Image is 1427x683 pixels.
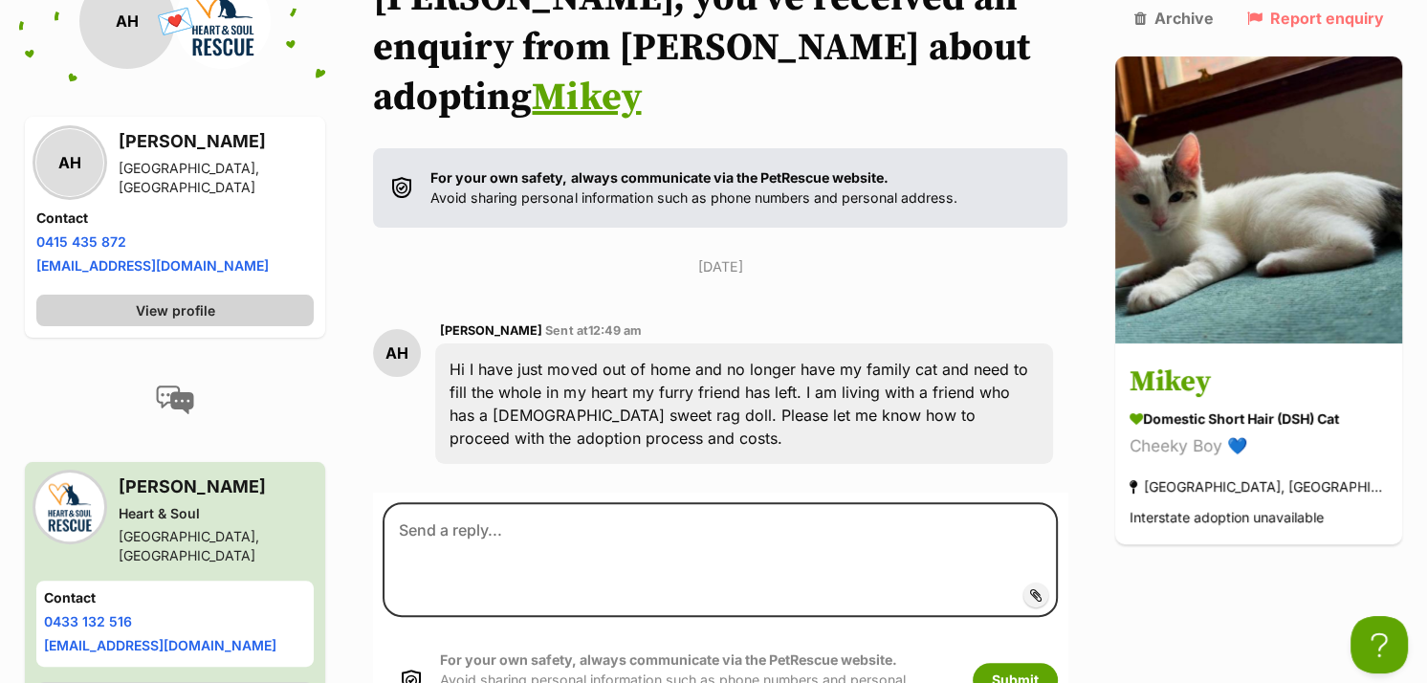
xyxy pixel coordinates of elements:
div: [GEOGRAPHIC_DATA], [GEOGRAPHIC_DATA] [119,159,314,197]
img: Mikey [1115,55,1402,342]
strong: For your own safety, always communicate via the PetRescue website. [440,651,897,668]
div: [GEOGRAPHIC_DATA], [GEOGRAPHIC_DATA] [1130,474,1388,499]
h3: [PERSON_NAME] [119,128,314,155]
strong: For your own safety, always communicate via the PetRescue website. [430,169,888,186]
div: Cheeky Boy 💙 [1130,433,1388,459]
span: 💌 [154,1,197,42]
span: [PERSON_NAME] [440,323,542,338]
a: View profile [36,295,314,326]
a: [EMAIL_ADDRESS][DOMAIN_NAME] [36,257,269,274]
h4: Contact [44,588,306,607]
span: 12:49 am [587,323,641,338]
p: Avoid sharing personal information such as phone numbers and personal address. [430,167,956,209]
div: AH [36,129,103,196]
div: Hi I have just moved out of home and no longer have my family cat and need to fill the whole in m... [435,343,1053,464]
span: View profile [136,300,215,320]
div: [GEOGRAPHIC_DATA], [GEOGRAPHIC_DATA] [119,527,314,565]
div: Domestic Short Hair (DSH) Cat [1130,408,1388,429]
a: 0415 435 872 [36,233,126,250]
h3: Mikey [1130,361,1388,404]
a: Mikey Domestic Short Hair (DSH) Cat Cheeky Boy 💙 [GEOGRAPHIC_DATA], [GEOGRAPHIC_DATA] Interstate ... [1115,346,1402,544]
span: Sent at [545,323,641,338]
a: [EMAIL_ADDRESS][DOMAIN_NAME] [44,637,276,653]
img: Heart & Soul profile pic [36,474,103,540]
a: 0433 132 516 [44,613,132,629]
h4: Contact [36,209,314,228]
div: AH [373,329,421,377]
a: Report enquiry [1246,10,1383,27]
h3: [PERSON_NAME] [119,474,314,500]
iframe: Help Scout Beacon - Open [1350,616,1408,673]
p: [DATE] [373,256,1067,276]
span: Interstate adoption unavailable [1130,509,1324,525]
a: Archive [1134,10,1214,27]
img: conversation-icon-4a6f8262b818ee0b60e3300018af0b2d0b884aa5de6e9bcb8d3d4eeb1a70a7c4.svg [156,386,194,414]
a: Mikey [532,74,641,121]
div: Heart & Soul [119,504,314,523]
